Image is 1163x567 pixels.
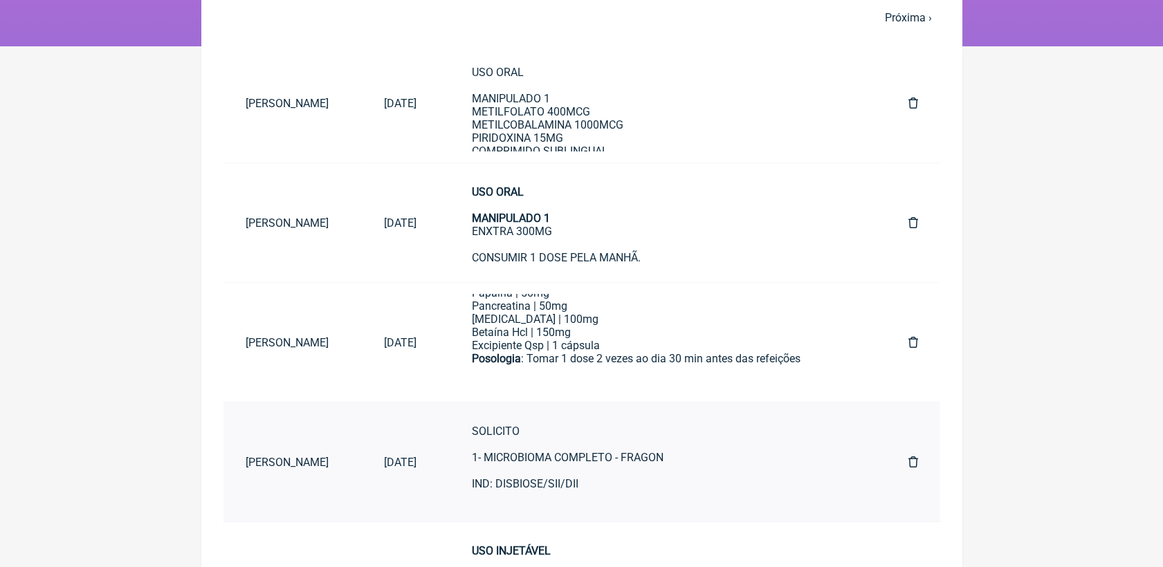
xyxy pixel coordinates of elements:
div: : Tomar 1 dose 2 vezes ao dia 30 min antes das refeições ㅤ [472,352,853,380]
strong: Posologia [472,352,521,365]
div: USO ORAL MANIPULADO 1 METILFOLATO 400MCG METILCOBALAMINA 1000MCG PIRIDOXINA 15MG COMPRIMIDO SUBLI... [472,66,853,328]
div: Betaína Hcl | 150mg [472,326,853,339]
nav: pager [223,3,940,32]
a: USO ORAL1) MANIPULADO[MEDICAL_DATA] | 50mg[MEDICAL_DATA] Vegetal | 50mgAlfa Amilase | 50mgPapaína... [450,294,875,391]
div: SOLICITO 1- MICROBIOMA COMPLETO - FRAGON IND: DISBIOSE/SII/DII [472,425,853,517]
a: [DATE] [362,205,439,241]
a: [PERSON_NAME] [223,325,362,360]
div: [MEDICAL_DATA] | 100mg [472,313,853,326]
div: ENXTRA 300MG CONSUMIR 1 DOSE PELA MANHÃ. (chocolate/goma/cápsula) [472,185,853,290]
a: [PERSON_NAME] [223,205,362,241]
a: [DATE] [362,86,439,121]
div: Pancreatina | 50mg [472,299,853,313]
div: Excipiente Qsp | 1 cápsula [472,339,853,352]
strong: USO INJETÁVEL [472,544,551,557]
a: Próxima › [885,11,932,24]
a: [PERSON_NAME] [223,445,362,480]
strong: USO ORAL MANIPULADO 1 [472,185,550,225]
a: SOLICITO1- MICROBIOMA COMPLETO - FRAGONIND: DISBIOSE/SII/DII [450,413,875,510]
a: [PERSON_NAME] [223,86,362,121]
a: USO ORALMANIPULADO 1ENXTRA 300MGCONSUMIR 1 DOSE PELA MANHÃ.(chocolate/goma/cápsula) [450,174,875,271]
a: [DATE] [362,445,439,480]
a: [DATE] [362,325,439,360]
a: USO ORALMANIPULADO 1METILFOLATO 400MCGMETILCOBALAMINA 1000MCGPIRIDOXINA 15MGCOMPRIMIDO SUBLINGUAL... [450,55,875,151]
